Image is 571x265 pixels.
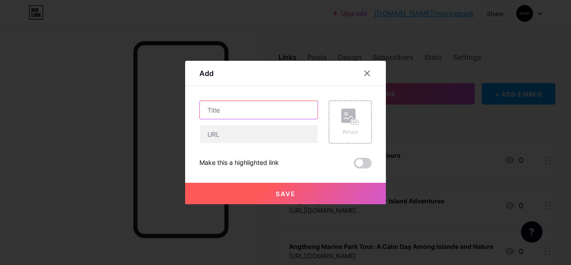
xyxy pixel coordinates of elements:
[341,129,359,135] div: Picture
[199,68,214,79] div: Add
[185,183,386,204] button: Save
[199,158,279,168] div: Make this a highlighted link
[276,190,296,198] span: Save
[200,101,318,119] input: Title
[200,125,318,143] input: URL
